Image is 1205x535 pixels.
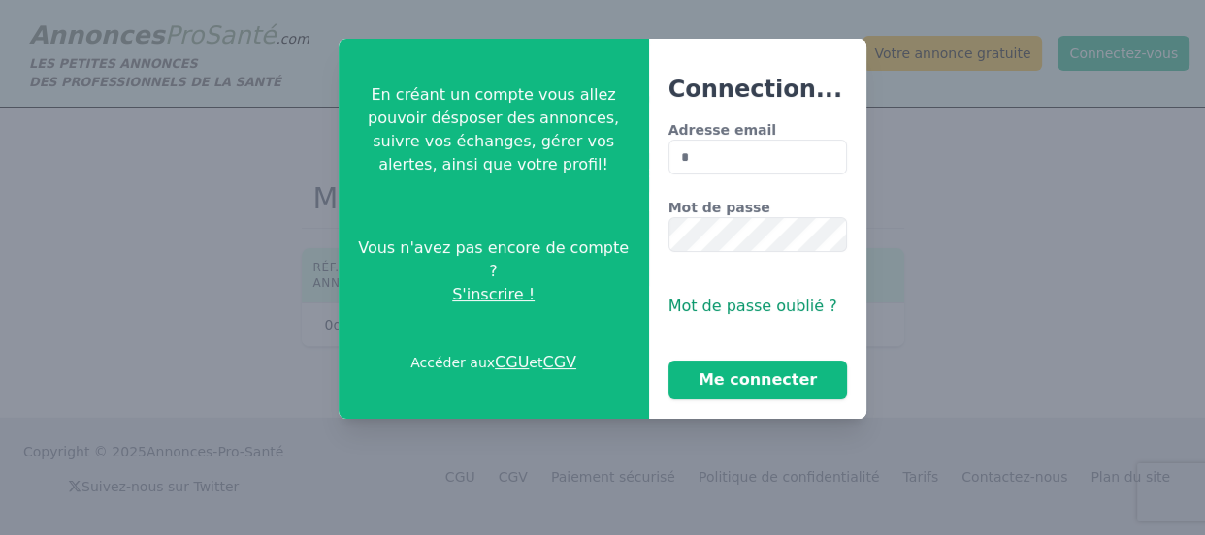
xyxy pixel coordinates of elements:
[354,83,634,176] p: En créant un compte vous allez pouvoir désposer des annonces, suivre vos échanges, gérer vos aler...
[354,236,634,283] span: Vous n'avez pas encore de compte ?
[410,351,576,374] p: Accéder aux et
[668,297,837,315] span: Mot de passe oublié ?
[542,353,576,371] a: CGV
[668,120,848,140] label: Adresse email
[668,198,848,217] label: Mot de passe
[495,353,529,371] a: CGU
[452,283,535,306] span: S'inscrire !
[668,361,848,399] button: Me connecter
[668,74,848,105] h3: Connection...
